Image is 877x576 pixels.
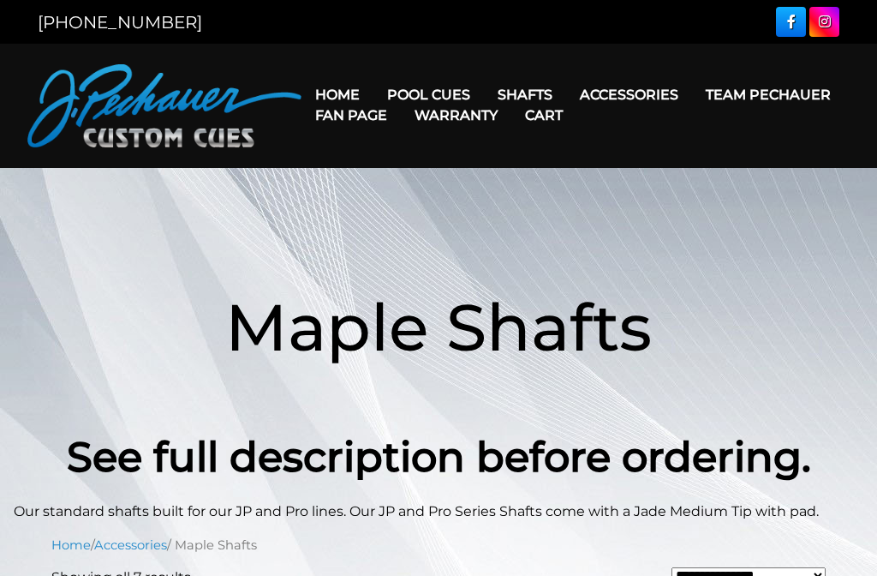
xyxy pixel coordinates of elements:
a: Accessories [94,537,167,553]
a: Home [301,73,373,117]
span: Maple Shafts [225,287,652,367]
img: Pechauer Custom Cues [27,64,301,147]
nav: Breadcrumb [51,536,826,555]
a: Team Pechauer [692,73,844,117]
a: Warranty [401,93,511,137]
a: Cart [511,93,576,137]
strong: See full description before ordering. [67,432,811,482]
a: Accessories [566,73,692,117]
a: [PHONE_NUMBER] [38,12,202,33]
a: Fan Page [301,93,401,137]
a: Home [51,537,91,553]
a: Shafts [484,73,566,117]
a: Pool Cues [373,73,484,117]
p: Our standard shafts built for our JP and Pro lines. Our JP and Pro Series Shafts come with a Jade... [14,501,863,522]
